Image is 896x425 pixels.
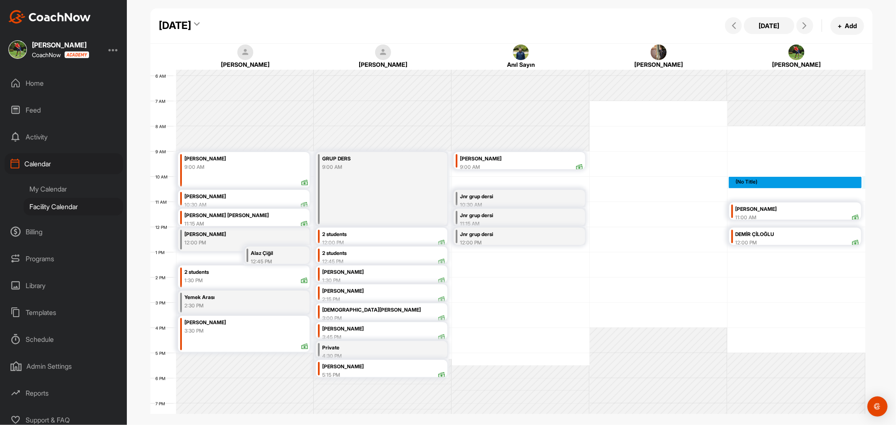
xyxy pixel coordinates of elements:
[5,302,123,323] div: Templates
[736,239,757,247] div: 12:00 PM
[150,199,175,205] div: 11 AM
[322,371,340,379] div: 5:15 PM
[460,220,562,228] div: 11:15 AM
[150,73,174,79] div: 6 AM
[322,249,446,258] div: 2 students
[322,286,446,296] div: [PERSON_NAME]
[464,60,578,69] div: Anıl Sayın
[188,60,302,69] div: [PERSON_NAME]
[64,51,89,58] img: CoachNow acadmey
[32,51,89,58] div: CoachNow
[5,221,123,242] div: Billing
[322,268,446,277] div: [PERSON_NAME]
[150,174,176,179] div: 10 AM
[5,73,123,94] div: Home
[322,239,344,247] div: 12:00 PM
[322,333,342,341] div: 3:45 PM
[5,126,123,147] div: Activity
[150,99,174,104] div: 7 AM
[184,230,286,239] div: [PERSON_NAME]
[184,277,203,284] div: 1:30 PM
[322,362,446,372] div: [PERSON_NAME]
[460,201,562,209] div: 10:30 AM
[5,356,123,377] div: Admin Settings
[460,211,562,220] div: Jnr grup dersi
[736,178,861,186] div: (No Title)
[184,302,286,310] div: 2:30 PM
[460,192,562,202] div: Jnr grup dersi
[322,305,446,315] div: [DEMOGRAPHIC_DATA][PERSON_NAME]
[460,163,480,171] div: 9:00 AM
[5,248,123,269] div: Programs
[32,42,89,48] div: [PERSON_NAME]
[184,220,204,228] div: 11:15 AM
[5,153,123,174] div: Calendar
[8,10,91,24] img: CoachNow
[744,17,794,34] button: [DATE]
[5,329,123,350] div: Schedule
[460,230,562,239] div: Jnr grup dersi
[322,230,446,239] div: 2 students
[322,154,424,164] div: GRUP DERS
[150,351,174,356] div: 5 PM
[651,45,667,60] img: square_a5af11bd6a9eaf2830e86d991feef856.jpg
[602,60,716,69] div: [PERSON_NAME]
[5,100,123,121] div: Feed
[150,124,174,129] div: 8 AM
[184,318,308,328] div: [PERSON_NAME]
[322,277,341,284] div: 1:30 PM
[322,352,424,360] div: 4:30 PM
[736,205,859,214] div: [PERSON_NAME]
[8,40,27,59] img: square_0221d115ea49f605d8705f6c24cfd99a.jpg
[184,327,204,335] div: 3:30 PM
[322,315,342,322] div: 3:00 PM
[739,60,854,69] div: [PERSON_NAME]
[184,163,205,171] div: 9:00 AM
[150,376,174,381] div: 6 PM
[24,180,123,198] div: My Calendar
[251,249,300,258] div: Alaz Çiğil
[460,154,583,164] div: [PERSON_NAME]
[251,258,300,265] div: 12:45 PM
[5,275,123,296] div: Library
[326,60,440,69] div: [PERSON_NAME]
[322,324,446,334] div: [PERSON_NAME]
[184,293,286,302] div: Yemek Arası
[237,45,253,60] img: square_default-ef6cabf814de5a2bf16c804365e32c732080f9872bdf737d349900a9daf73cf9.png
[159,18,191,33] div: [DATE]
[150,325,174,331] div: 4 PM
[24,198,123,215] div: Facility Calendar
[867,396,888,417] div: Open Intercom Messenger
[184,201,207,209] div: 10:30 AM
[838,21,842,30] span: +
[322,163,424,171] div: 9:00 AM
[736,230,859,239] div: DEMİR ÇİLOĞLU
[460,239,562,247] div: 12:00 PM
[322,258,344,265] div: 12:45 PM
[184,154,308,164] div: [PERSON_NAME]
[736,214,757,221] div: 11:00 AM
[150,275,174,280] div: 2 PM
[322,296,340,303] div: 2:15 PM
[150,401,173,406] div: 7 PM
[513,45,529,60] img: square_9586089d7e11ec01d9bb61086f6e34e5.jpg
[322,343,424,353] div: Private
[150,225,176,230] div: 12 PM
[150,250,173,255] div: 1 PM
[830,17,864,35] button: +Add
[375,45,391,60] img: square_default-ef6cabf814de5a2bf16c804365e32c732080f9872bdf737d349900a9daf73cf9.png
[150,149,174,154] div: 9 AM
[788,45,804,60] img: square_0221d115ea49f605d8705f6c24cfd99a.jpg
[184,239,286,247] div: 12:00 PM
[150,300,174,305] div: 3 PM
[184,211,308,220] div: [PERSON_NAME] [PERSON_NAME]
[5,383,123,404] div: Reports
[184,192,308,202] div: [PERSON_NAME]
[184,268,308,277] div: 2 students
